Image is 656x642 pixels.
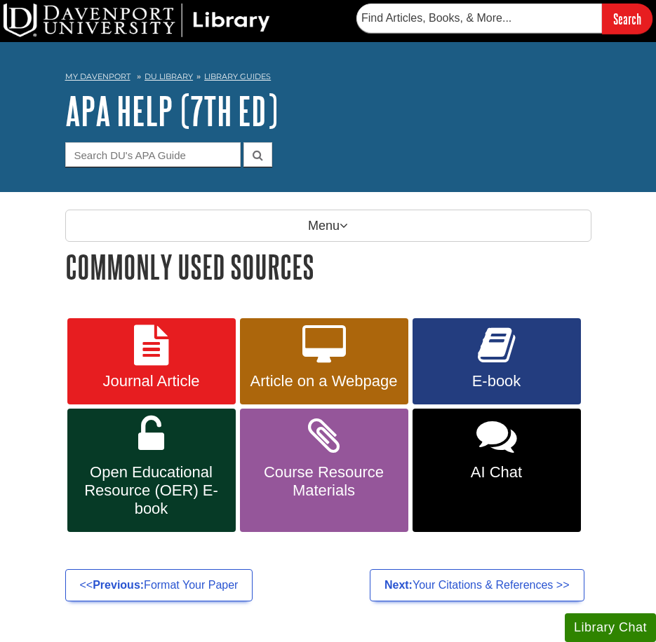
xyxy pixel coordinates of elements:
[356,4,602,33] input: Find Articles, Books, & More...
[65,249,591,285] h1: Commonly Used Sources
[67,318,236,405] a: Journal Article
[65,142,241,167] input: Search DU's APA Guide
[78,372,225,390] span: Journal Article
[65,89,278,132] a: APA Help (7th Ed)
[423,463,570,481] span: AI Chat
[250,463,398,500] span: Course Resource Materials
[204,71,271,81] a: Library Guides
[93,579,144,591] strong: Previous:
[250,372,398,390] span: Article on a Webpage
[145,71,193,81] a: DU Library
[356,4,652,34] form: Searches DU Library's articles, books, and more
[413,318,581,405] a: E-book
[423,372,570,390] span: E-book
[65,569,253,601] a: <<Previous:Format Your Paper
[4,4,270,37] img: DU Library
[240,318,408,405] a: Article on a Webpage
[65,67,591,90] nav: breadcrumb
[65,210,591,242] p: Menu
[413,409,581,532] a: AI Chat
[565,613,656,642] button: Library Chat
[67,409,236,532] a: Open Educational Resource (OER) E-book
[384,579,413,591] strong: Next:
[65,71,130,83] a: My Davenport
[370,569,584,601] a: Next:Your Citations & References >>
[78,463,225,518] span: Open Educational Resource (OER) E-book
[602,4,652,34] input: Search
[240,409,408,532] a: Course Resource Materials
